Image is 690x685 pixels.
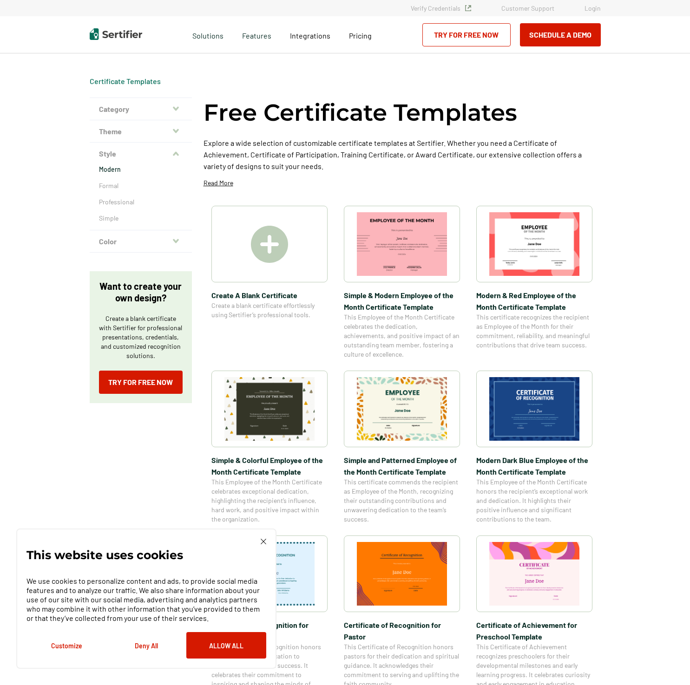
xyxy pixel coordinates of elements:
[520,23,601,46] button: Schedule a Demo
[90,165,192,230] div: Style
[90,28,142,40] img: Sertifier | Digital Credentialing Platform
[476,371,592,524] a: Modern Dark Blue Employee of the Month Certificate TemplateModern Dark Blue Employee of the Month...
[349,31,372,40] span: Pricing
[204,178,233,188] p: Read More
[489,542,579,606] img: Certificate of Achievement for Preschool Template
[90,120,192,143] button: Theme
[99,181,183,190] a: Formal
[211,289,328,301] span: Create A Blank Certificate
[90,230,192,253] button: Color
[344,477,460,524] span: This certificate commends the recipient as Employee of the Month, recognizing their outstanding c...
[211,454,328,477] span: Simple & Colorful Employee of the Month Certificate Template
[344,289,460,313] span: Simple & Modern Employee of the Month Certificate Template
[224,377,315,441] img: Simple & Colorful Employee of the Month Certificate Template
[26,632,106,659] button: Customize
[99,281,183,304] p: Want to create your own design?
[344,619,460,642] span: Certificate of Recognition for Pastor
[476,477,592,524] span: This Employee of the Month Certificate honors the recipient’s exceptional work and dedication. It...
[476,289,592,313] span: Modern & Red Employee of the Month Certificate Template
[90,98,192,120] button: Category
[501,4,554,12] a: Customer Support
[106,632,186,659] button: Deny All
[489,212,579,276] img: Modern & Red Employee of the Month Certificate Template
[476,619,592,642] span: Certificate of Achievement for Preschool Template
[344,206,460,359] a: Simple & Modern Employee of the Month Certificate TemplateSimple & Modern Employee of the Month C...
[204,137,601,172] p: Explore a wide selection of customizable certificate templates at Sertifier. Whether you need a C...
[476,454,592,477] span: Modern Dark Blue Employee of the Month Certificate Template
[211,477,328,524] span: This Employee of the Month Certificate celebrates exceptional dedication, highlighting the recipi...
[99,314,183,360] p: Create a blank certificate with Sertifier for professional presentations, credentials, and custom...
[290,29,330,40] a: Integrations
[99,165,183,174] a: Modern
[422,23,511,46] a: Try for Free Now
[349,29,372,40] a: Pricing
[186,632,266,659] button: Allow All
[26,576,266,623] p: We use cookies to personalize content and ads, to provide social media features and to analyze ou...
[357,212,447,276] img: Simple & Modern Employee of the Month Certificate Template
[204,98,517,128] h1: Free Certificate Templates
[476,206,592,359] a: Modern & Red Employee of the Month Certificate TemplateModern & Red Employee of the Month Certifi...
[465,5,471,11] img: Verified
[411,4,471,12] a: Verify Credentials
[476,313,592,350] span: This certificate recognizes the recipient as Employee of the Month for their commitment, reliabil...
[644,640,690,685] iframe: Chat Widget
[242,29,271,40] span: Features
[585,4,601,12] a: Login
[99,214,183,223] a: Simple
[99,371,183,394] a: Try for Free Now
[489,377,579,441] img: Modern Dark Blue Employee of the Month Certificate Template
[290,31,330,40] span: Integrations
[357,542,447,606] img: Certificate of Recognition for Pastor
[99,197,183,207] a: Professional
[357,377,447,441] img: Simple and Patterned Employee of the Month Certificate Template
[192,29,223,40] span: Solutions
[90,77,161,85] a: Certificate Templates
[26,550,183,560] p: This website uses cookies
[211,371,328,524] a: Simple & Colorful Employee of the Month Certificate TemplateSimple & Colorful Employee of the Mon...
[261,539,266,544] img: Cookie Popup Close
[344,371,460,524] a: Simple and Patterned Employee of the Month Certificate TemplateSimple and Patterned Employee of t...
[251,226,288,263] img: Create A Blank Certificate
[344,454,460,477] span: Simple and Patterned Employee of the Month Certificate Template
[344,313,460,359] span: This Employee of the Month Certificate celebrates the dedication, achievements, and positive impa...
[211,301,328,320] span: Create a blank certificate effortlessly using Sertifier’s professional tools.
[90,143,192,165] button: Style
[90,77,161,86] div: Breadcrumb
